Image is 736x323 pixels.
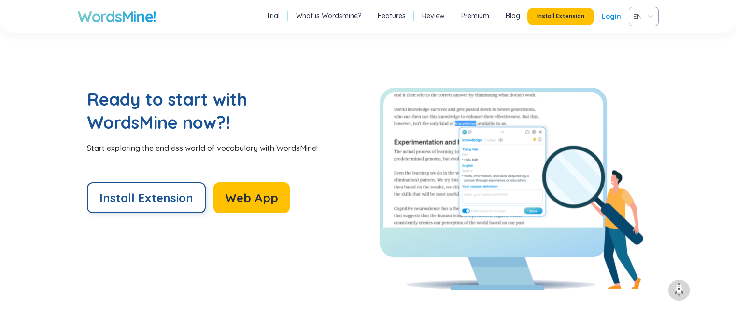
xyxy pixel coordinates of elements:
div: Start exploring the endless world of vocabulary with WordsMine! [87,143,368,153]
button: Install Extension [87,182,206,213]
h2: Ready to start with WordsMine now?! [87,88,295,134]
button: Install Extension [527,8,594,25]
a: Blog [506,11,520,21]
img: to top [671,283,687,298]
a: WordsMine! [77,7,156,26]
a: Review [422,11,445,21]
span: VIE [633,9,651,24]
img: Explore WordsMine! [380,88,643,290]
a: Premium [461,11,489,21]
a: Trial [266,11,280,21]
a: Features [378,11,406,21]
button: Web App [213,182,290,213]
span: Install Extension [99,190,193,205]
a: What is Wordsmine? [296,11,361,21]
span: Web App [225,190,278,205]
a: Login [602,8,621,25]
span: Install Extension [537,13,584,20]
